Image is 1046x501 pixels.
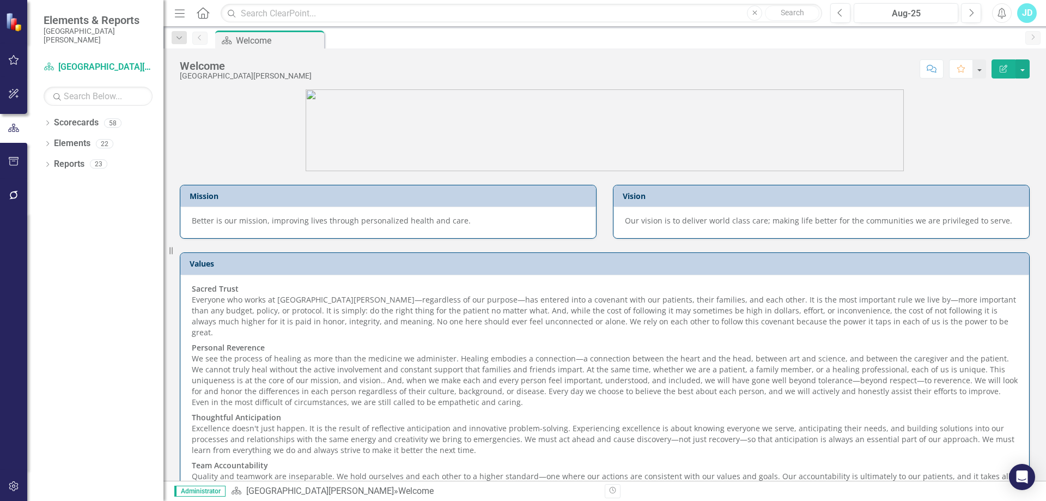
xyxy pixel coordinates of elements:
[44,87,153,106] input: Search Below...
[54,117,99,129] a: Scorecards
[180,72,312,80] div: [GEOGRAPHIC_DATA][PERSON_NAME]
[858,7,954,20] div: Aug-25
[192,340,1018,410] p: We see the process of healing as more than the medicine we administer. Healing embodies a connect...
[246,486,394,496] a: [GEOGRAPHIC_DATA][PERSON_NAME]
[192,342,265,353] strong: Personal Reverence
[192,410,1018,458] p: Excellence doesn't just happen. It is the result of reflective anticipation and innovative proble...
[398,486,434,496] div: Welcome
[5,13,25,32] img: ClearPoint Strategy
[306,89,904,171] img: SJRMC%20new%20logo%203.jpg
[44,61,153,74] a: [GEOGRAPHIC_DATA][PERSON_NAME]
[623,192,1024,200] h3: Vision
[174,486,226,497] span: Administrator
[90,160,107,169] div: 23
[54,158,84,171] a: Reports
[44,14,153,27] span: Elements & Reports
[1017,3,1037,23] button: JD
[192,215,585,226] p: Better is our mission, improving lives through personalized health and care.
[625,215,1018,226] p: Our vision is to deliver world class care; making life better for the communities we are privileg...
[180,60,312,72] div: Welcome
[190,192,591,200] h3: Mission
[854,3,958,23] button: Aug-25
[96,139,113,148] div: 22
[781,8,804,17] span: Search
[192,460,268,470] strong: Team Accountability
[192,458,1018,495] p: Quality and teamwork are inseparable. We hold ourselves and each other to a higher standard—one w...
[765,5,819,21] button: Search
[44,27,153,45] small: [GEOGRAPHIC_DATA][PERSON_NAME]
[1009,464,1035,490] div: Open Intercom Messenger
[231,485,597,498] div: »
[236,34,321,47] div: Welcome
[192,283,239,294] strong: Sacred Trust
[190,259,1024,268] h3: Values
[221,4,822,23] input: Search ClearPoint...
[104,118,121,128] div: 58
[54,137,90,150] a: Elements
[192,283,1018,340] p: Everyone who works at [GEOGRAPHIC_DATA][PERSON_NAME]—regardless of our purpose—has entered into a...
[192,412,281,422] strong: Thoughtful Anticipation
